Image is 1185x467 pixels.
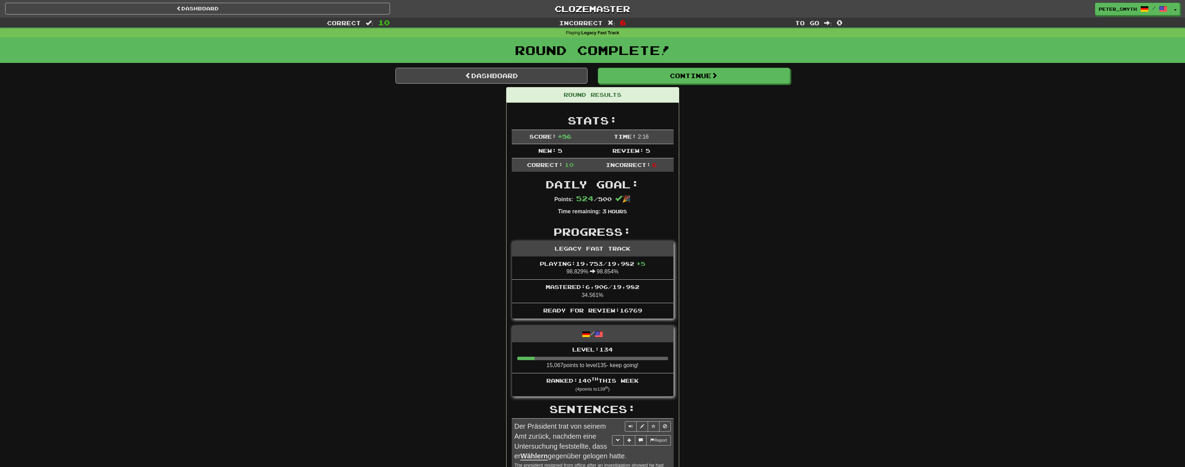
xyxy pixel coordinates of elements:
[625,421,637,432] button: Play sentence audio
[512,226,674,237] h2: Progress:
[558,133,571,140] span: + 56
[512,241,673,256] div: Legacy Fast Track
[546,283,639,290] span: Mastered: 6,906 / 19,982
[606,161,651,168] span: Incorrect:
[652,161,657,168] span: 6
[538,147,556,154] span: New:
[620,18,626,27] span: 6
[554,196,573,202] strong: Points:
[512,279,673,303] li: 34.561%
[512,179,674,190] h2: Daily Goal:
[648,421,659,432] button: Toggle favorite
[605,386,608,390] sup: th
[512,326,673,342] div: /
[395,68,587,84] a: Dashboard
[646,435,671,446] button: Report
[608,20,615,26] span: :
[5,3,390,15] a: Dashboard
[612,147,644,154] span: Review:
[615,195,631,203] span: 🎉
[837,18,842,27] span: 0
[576,194,594,203] span: 524
[591,376,598,381] sup: th
[625,421,671,432] div: Sentence controls
[614,133,636,140] span: Time:
[543,307,642,314] span: Ready for Review: 16769
[824,20,832,26] span: :
[512,342,673,373] li: 15,067 points to level 135 - keep going!
[546,377,639,384] span: Ranked: 140 this week
[366,20,373,26] span: :
[527,161,563,168] span: Correct:
[602,208,607,214] span: 3
[598,68,790,84] button: Continue
[558,208,601,214] strong: Time remaining:
[540,260,645,267] span: Playing: 19,753 / 19,982
[558,147,562,154] span: 5
[512,403,674,415] h2: Sentences:
[636,260,645,267] span: + 5
[636,421,648,432] button: Edit sentence
[795,19,819,26] span: To go
[400,3,785,15] a: Clozemaster
[572,346,613,353] span: Level: 134
[529,133,556,140] span: Score:
[559,19,603,26] span: Incorrect
[638,134,649,140] span: 2 : 16
[608,208,627,214] small: Hours
[575,386,610,392] small: ( 4 points to 139 )
[378,18,390,27] span: 10
[507,87,679,103] div: Round Results
[512,256,673,280] li: 98.829% 98.854%
[581,30,619,35] strong: Legacy Fast Track
[1095,3,1171,15] a: Peter_Smyth /
[520,452,548,460] u: Wählern
[1099,6,1137,12] span: Peter_Smyth
[576,196,612,202] span: / 500
[659,421,671,432] button: Toggle ignore
[514,422,627,460] span: Der Präsident trat von seinem Amt zurück, nachdem eine Untersuchung feststellte, dass er gegenübe...
[327,19,361,26] span: Correct
[612,435,624,446] button: Toggle grammar
[565,161,574,168] span: 10
[512,115,674,126] h2: Stats:
[612,435,671,446] div: More sentence controls
[2,43,1183,57] h1: Round Complete!
[623,435,635,446] button: Add sentence to collection
[1152,6,1156,10] span: /
[646,147,650,154] span: 5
